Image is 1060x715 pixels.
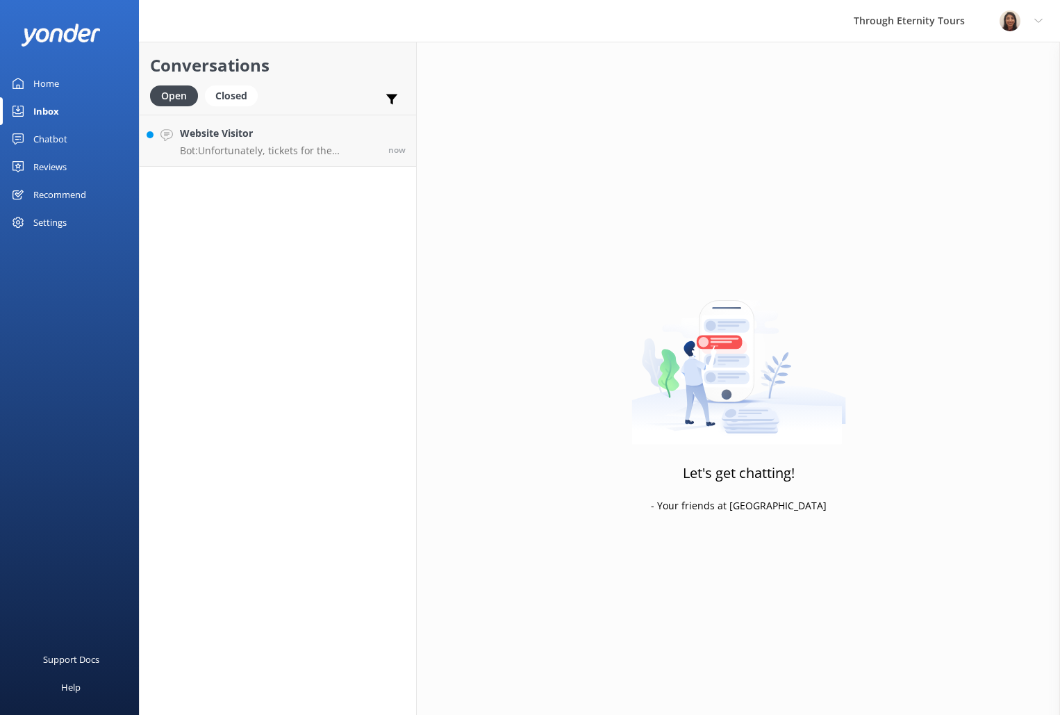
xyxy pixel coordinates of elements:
p: - Your friends at [GEOGRAPHIC_DATA] [651,498,827,513]
a: Website VisitorBot:Unfortunately, tickets for the Colosseum and Roman Forum are held by the guide... [140,115,416,167]
div: Home [33,69,59,97]
span: Aug 24 2025 07:02pm (UTC +02:00) Europe/Amsterdam [388,144,406,156]
div: Inbox [33,97,59,125]
h4: Website Visitor [180,126,378,141]
a: Open [150,88,205,103]
div: Settings [33,208,67,236]
img: 725-1755267273.png [1000,10,1020,31]
div: Chatbot [33,125,67,153]
p: Bot: Unfortunately, tickets for the Colosseum and Roman Forum are held by the guide on the day of... [180,145,378,157]
div: Recommend [33,181,86,208]
h2: Conversations [150,52,406,79]
div: Support Docs [43,646,99,673]
h3: Let's get chatting! [683,462,795,484]
div: Closed [205,85,258,106]
div: Open [150,85,198,106]
img: yonder-white-logo.png [21,24,101,47]
img: artwork of a man stealing a conversation from at giant smartphone [631,271,846,445]
div: Help [61,673,81,701]
a: Closed [205,88,265,103]
div: Reviews [33,153,67,181]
